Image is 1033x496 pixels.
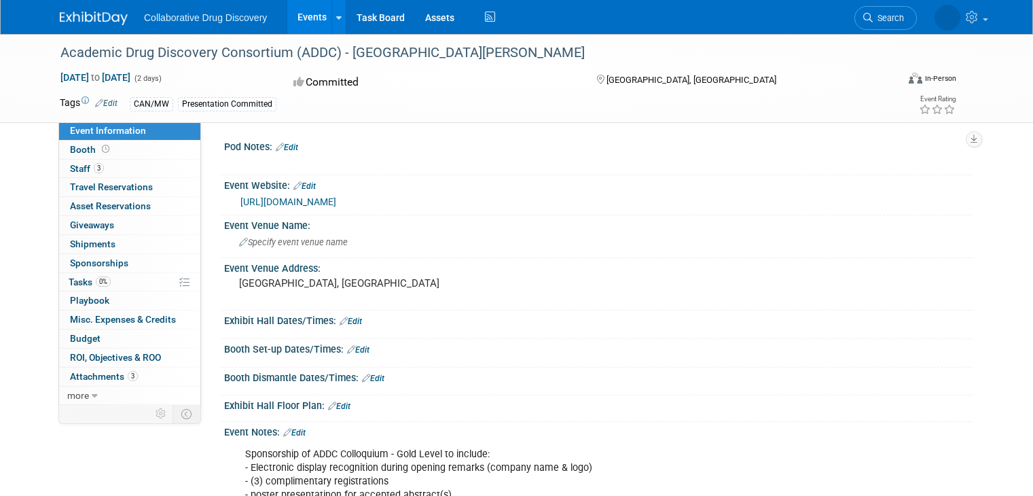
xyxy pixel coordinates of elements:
[59,122,200,140] a: Event Information
[293,181,316,191] a: Edit
[70,181,153,192] span: Travel Reservations
[276,143,298,152] a: Edit
[70,144,112,155] span: Booth
[340,317,362,326] a: Edit
[289,71,575,94] div: Committed
[69,277,111,287] span: Tasks
[59,254,200,272] a: Sponsorships
[909,73,922,84] img: Format-Inperson.png
[224,137,973,154] div: Pod Notes:
[239,237,348,247] span: Specify event venue name
[873,13,904,23] span: Search
[283,428,306,438] a: Edit
[362,374,384,383] a: Edit
[59,160,200,178] a: Staff3
[59,197,200,215] a: Asset Reservations
[224,215,973,232] div: Event Venue Name:
[854,6,917,30] a: Search
[224,422,973,440] div: Event Notes:
[224,395,973,413] div: Exhibit Hall Floor Plan:
[239,277,522,289] pre: [GEOGRAPHIC_DATA], [GEOGRAPHIC_DATA]
[70,163,104,174] span: Staff
[919,96,956,103] div: Event Rating
[70,219,114,230] span: Giveaways
[347,345,369,355] a: Edit
[94,163,104,173] span: 3
[60,96,117,111] td: Tags
[128,371,138,381] span: 3
[224,311,973,328] div: Exhibit Hall Dates/Times:
[70,125,146,136] span: Event Information
[56,41,880,65] div: Academic Drug Discovery Consortium (ADDC) - [GEOGRAPHIC_DATA][PERSON_NAME]
[59,216,200,234] a: Giveaways
[240,196,336,207] a: [URL][DOMAIN_NAME]
[70,371,138,382] span: Attachments
[178,97,276,111] div: Presentation Committed
[59,349,200,367] a: ROI, Objectives & ROO
[606,75,776,85] span: [GEOGRAPHIC_DATA], [GEOGRAPHIC_DATA]
[328,402,350,411] a: Edit
[133,74,162,83] span: (2 days)
[89,72,102,83] span: to
[99,144,112,154] span: Booth not reserved yet
[59,311,200,329] a: Misc. Expenses & Credits
[70,314,176,325] span: Misc. Expenses & Credits
[173,405,201,423] td: Toggle Event Tabs
[59,273,200,291] a: Tasks0%
[70,238,115,249] span: Shipments
[60,71,131,84] span: [DATE] [DATE]
[224,339,973,357] div: Booth Set-up Dates/Times:
[70,258,128,268] span: Sponsorships
[59,141,200,159] a: Booth
[70,295,109,306] span: Playbook
[924,73,956,84] div: In-Person
[70,333,101,344] span: Budget
[59,330,200,348] a: Budget
[96,277,111,287] span: 0%
[144,12,267,23] span: Collaborative Drug Discovery
[70,352,161,363] span: ROI, Objectives & ROO
[130,97,173,111] div: CAN/MW
[59,368,200,386] a: Attachments3
[67,390,89,401] span: more
[59,178,200,196] a: Travel Reservations
[70,200,151,211] span: Asset Reservations
[59,291,200,310] a: Playbook
[149,405,173,423] td: Personalize Event Tab Strip
[60,12,128,25] img: ExhibitDay
[224,175,973,193] div: Event Website:
[224,368,973,385] div: Booth Dismantle Dates/Times:
[95,99,117,108] a: Edit
[935,5,960,31] img: James White
[824,71,956,91] div: Event Format
[59,387,200,405] a: more
[59,235,200,253] a: Shipments
[224,258,973,275] div: Event Venue Address:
